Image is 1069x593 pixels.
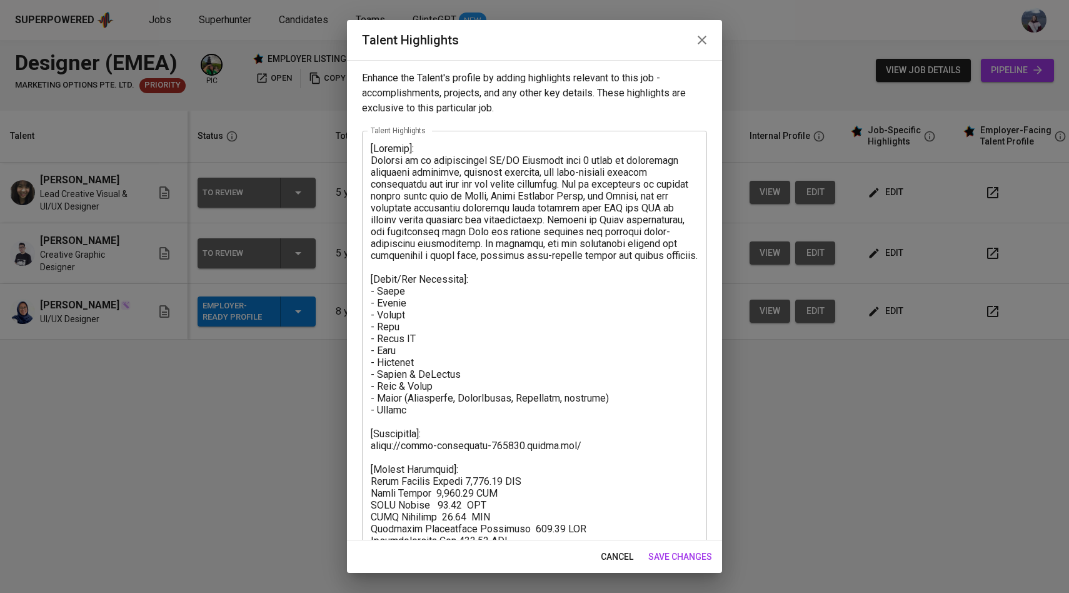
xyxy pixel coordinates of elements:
h2: Talent Highlights [362,30,707,50]
textarea: [Loremip]: Dolorsi am co adipiscingel SE/DO Eiusmodt inci 0 utlab et doloremagn aliquaeni adminim... [371,143,698,582]
button: cancel [596,545,638,569]
p: Enhance the Talent's profile by adding highlights relevant to this job - accomplishments, project... [362,71,707,116]
span: cancel [601,549,633,565]
span: save changes [648,549,712,565]
button: save changes [643,545,717,569]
